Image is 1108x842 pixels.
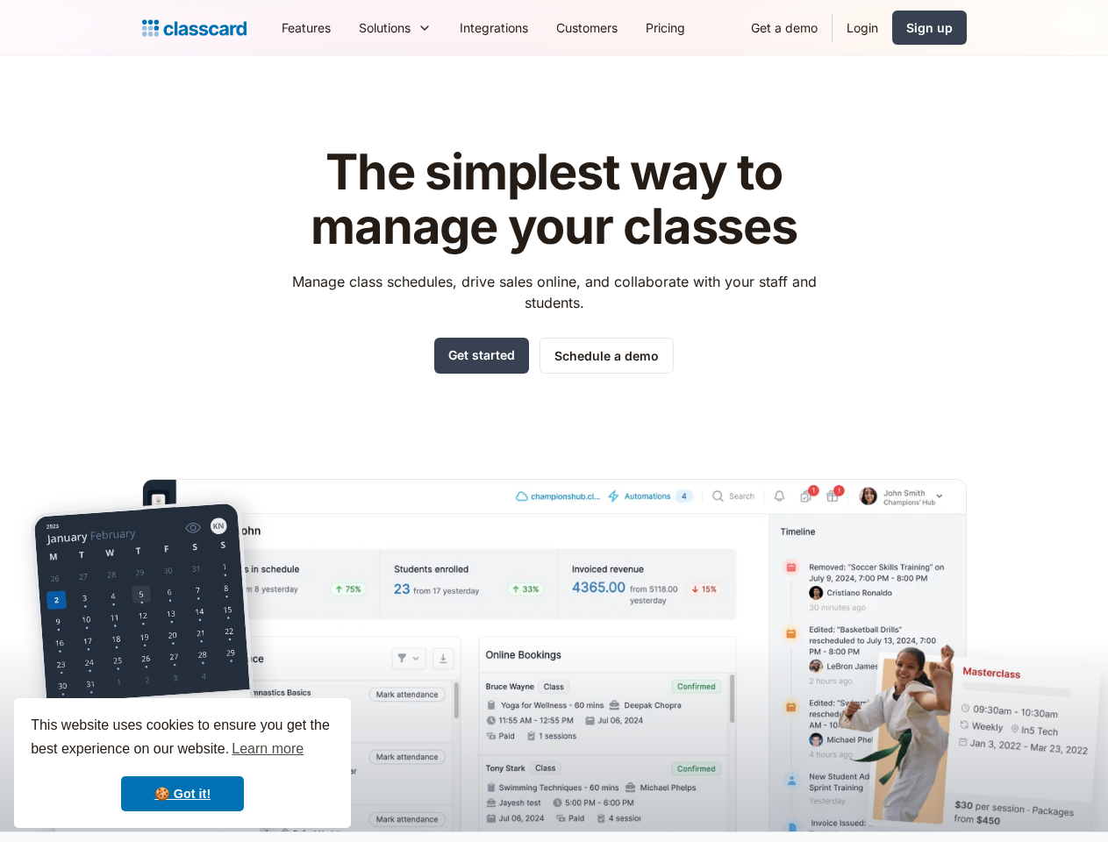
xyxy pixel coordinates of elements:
[906,18,953,37] div: Sign up
[14,698,351,828] div: cookieconsent
[542,8,632,47] a: Customers
[142,16,247,40] a: Logo
[359,18,411,37] div: Solutions
[434,338,529,374] a: Get started
[268,8,345,47] a: Features
[446,8,542,47] a: Integrations
[121,776,244,811] a: dismiss cookie message
[275,271,833,313] p: Manage class schedules, drive sales online, and collaborate with your staff and students.
[833,8,892,47] a: Login
[229,736,306,762] a: learn more about cookies
[540,338,674,374] a: Schedule a demo
[31,715,334,762] span: This website uses cookies to ensure you get the best experience on our website.
[345,8,446,47] div: Solutions
[737,8,832,47] a: Get a demo
[275,146,833,253] h1: The simplest way to manage your classes
[632,8,699,47] a: Pricing
[892,11,967,45] a: Sign up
